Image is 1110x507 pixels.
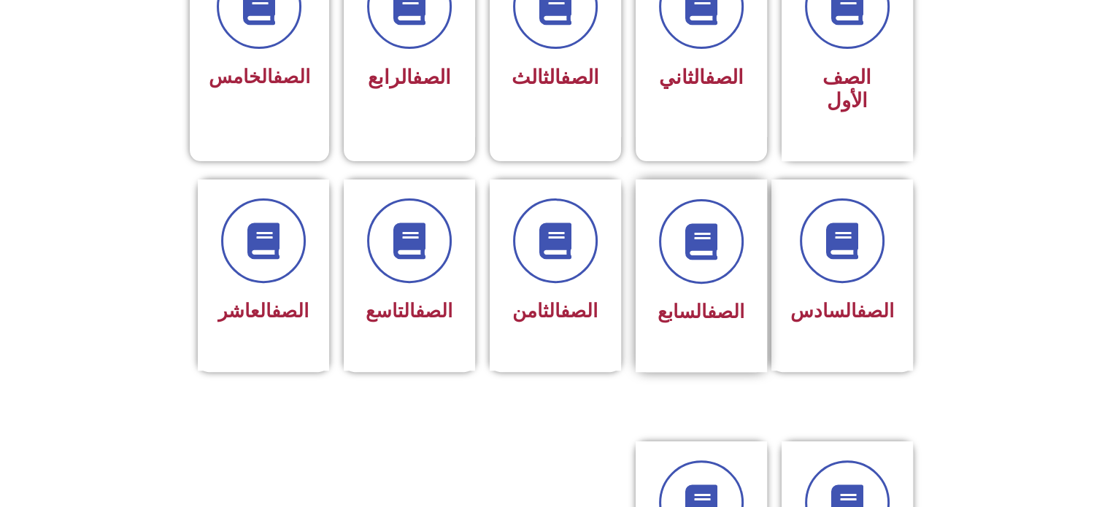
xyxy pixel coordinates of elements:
[707,301,744,322] a: الصف
[512,66,599,89] span: الثالث
[512,300,598,322] span: الثامن
[857,300,894,322] a: الصف
[790,300,894,322] span: السادس
[271,300,309,322] a: الصف
[412,66,451,89] a: الصف
[560,66,599,89] a: الصف
[560,300,598,322] a: الصف
[218,300,309,322] span: العاشر
[658,301,744,322] span: السابع
[659,66,744,89] span: الثاني
[822,66,871,112] span: الصف الأول
[366,300,452,322] span: التاسع
[415,300,452,322] a: الصف
[705,66,744,89] a: الصف
[209,66,310,88] span: الخامس
[273,66,310,88] a: الصف
[368,66,451,89] span: الرابع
